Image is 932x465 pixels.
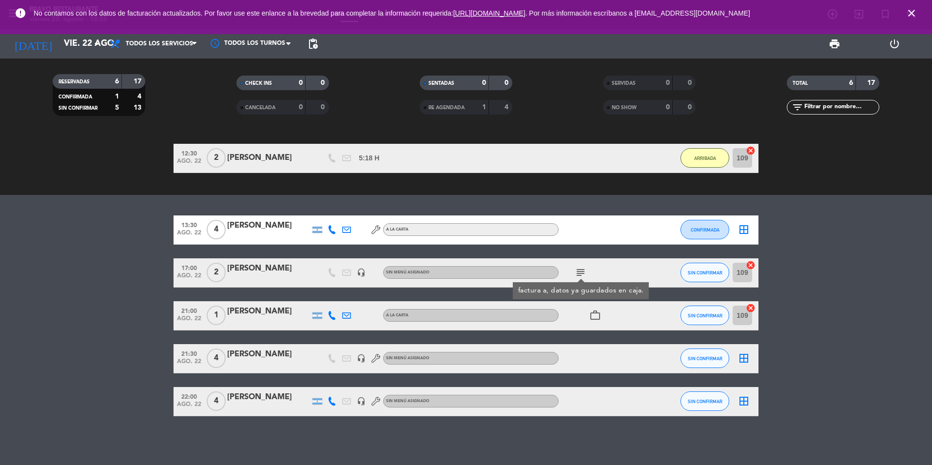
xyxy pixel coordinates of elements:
[680,391,729,411] button: SIN CONFIRMAR
[177,315,201,327] span: ago. 22
[207,306,226,325] span: 1
[525,9,750,17] a: . Por más información escríbanos a [EMAIL_ADDRESS][DOMAIN_NAME]
[321,104,327,111] strong: 0
[612,105,637,110] span: NO SHOW
[137,93,143,100] strong: 4
[688,399,722,404] span: SIN CONFIRMAR
[738,395,750,407] i: border_all
[115,93,119,100] strong: 1
[386,313,408,317] span: A LA CARTA
[207,349,226,368] span: 4
[666,79,670,86] strong: 0
[505,104,510,111] strong: 4
[15,7,26,19] i: error
[359,153,379,164] span: 5:18 H
[7,33,59,55] i: [DATE]
[207,148,226,168] span: 2
[829,38,840,50] span: print
[482,104,486,111] strong: 1
[207,263,226,282] span: 2
[177,348,201,359] span: 21:30
[357,397,366,406] i: headset_mic
[227,305,310,318] div: [PERSON_NAME]
[321,79,327,86] strong: 0
[746,146,756,155] i: cancel
[803,102,879,113] input: Filtrar por nombre...
[58,95,92,99] span: CONFIRMADA
[906,7,917,19] i: close
[177,219,201,230] span: 13:30
[746,303,756,313] i: cancel
[307,38,319,50] span: pending_actions
[177,147,201,158] span: 12:30
[299,104,303,111] strong: 0
[177,390,201,402] span: 22:00
[428,81,454,86] span: SENTADAS
[34,9,750,17] span: No contamos con los datos de facturación actualizados. Por favor use este enlance a la brevedad p...
[688,313,722,318] span: SIN CONFIRMAR
[357,354,366,363] i: headset_mic
[386,356,429,360] span: Sin menú asignado
[207,220,226,239] span: 4
[58,79,90,84] span: RESERVADAS
[134,78,143,85] strong: 17
[207,391,226,411] span: 4
[688,356,722,361] span: SIN CONFIRMAR
[666,104,670,111] strong: 0
[680,306,729,325] button: SIN CONFIRMAR
[849,79,853,86] strong: 6
[227,348,310,361] div: [PERSON_NAME]
[115,104,119,111] strong: 5
[177,262,201,273] span: 17:00
[299,79,303,86] strong: 0
[115,78,119,85] strong: 6
[126,40,193,47] span: Todos los servicios
[428,105,465,110] span: RE AGENDADA
[357,268,366,277] i: headset_mic
[177,158,201,169] span: ago. 22
[867,79,877,86] strong: 17
[612,81,636,86] span: SERVIDAS
[227,219,310,232] div: [PERSON_NAME]
[386,228,408,232] span: A LA CARTA
[688,270,722,275] span: SIN CONFIRMAR
[680,349,729,368] button: SIN CONFIRMAR
[680,148,729,168] button: ARRIBADA
[589,310,601,321] i: work_outline
[518,286,644,296] div: factura a, datos ya guardados en caja.
[177,272,201,284] span: ago. 22
[688,104,694,111] strong: 0
[58,106,97,111] span: SIN CONFIRMAR
[177,358,201,369] span: ago. 22
[386,399,429,403] span: Sin menú asignado
[177,230,201,241] span: ago. 22
[793,81,808,86] span: TOTAL
[680,220,729,239] button: CONFIRMADA
[91,38,102,50] i: arrow_drop_down
[245,105,275,110] span: CANCELADA
[453,9,525,17] a: [URL][DOMAIN_NAME]
[505,79,510,86] strong: 0
[688,79,694,86] strong: 0
[177,305,201,316] span: 21:00
[738,224,750,235] i: border_all
[694,155,716,161] span: ARRIBADA
[227,391,310,404] div: [PERSON_NAME]
[680,263,729,282] button: SIN CONFIRMAR
[746,260,756,270] i: cancel
[134,104,143,111] strong: 13
[227,262,310,275] div: [PERSON_NAME]
[227,152,310,164] div: [PERSON_NAME]
[482,79,486,86] strong: 0
[889,38,900,50] i: power_settings_new
[177,401,201,412] span: ago. 22
[245,81,272,86] span: CHECK INS
[792,101,803,113] i: filter_list
[386,271,429,274] span: Sin menú asignado
[575,267,586,278] i: subject
[738,352,750,364] i: border_all
[865,29,925,58] div: LOG OUT
[691,227,719,232] span: CONFIRMADA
